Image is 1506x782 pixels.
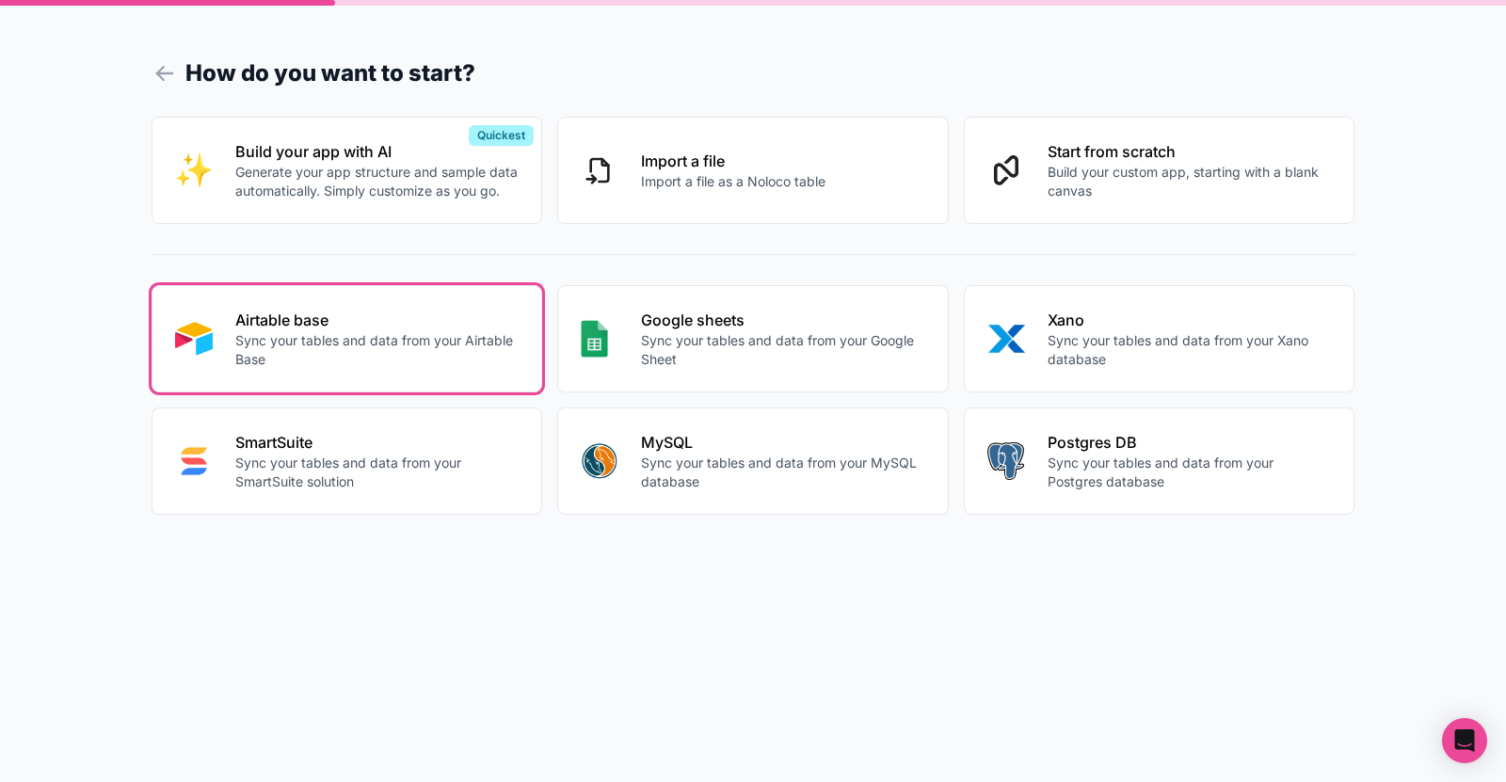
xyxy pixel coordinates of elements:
[1048,454,1332,491] p: Sync your tables and data from your Postgres database
[1048,431,1332,454] p: Postgres DB
[581,442,618,480] img: MYSQL
[987,442,1024,480] img: POSTGRES
[964,285,1355,392] button: XANOXanoSync your tables and data from your Xano database
[641,172,825,191] p: Import a file as a Noloco table
[641,454,925,491] p: Sync your tables and data from your MySQL database
[641,431,925,454] p: MySQL
[1048,331,1332,369] p: Sync your tables and data from your Xano database
[175,152,213,189] img: INTERNAL_WITH_AI
[1048,163,1332,200] p: Build your custom app, starting with a blank canvas
[641,331,925,369] p: Sync your tables and data from your Google Sheet
[641,309,925,331] p: Google sheets
[964,117,1355,224] button: Start from scratchBuild your custom app, starting with a blank canvas
[964,407,1355,515] button: POSTGRESPostgres DBSync your tables and data from your Postgres database
[557,407,949,515] button: MYSQLMySQLSync your tables and data from your MySQL database
[235,454,520,491] p: Sync your tables and data from your SmartSuite solution
[152,407,543,515] button: SMART_SUITESmartSuiteSync your tables and data from your SmartSuite solution
[152,56,1355,90] h1: How do you want to start?
[152,285,543,392] button: AIRTABLEAirtable baseSync your tables and data from your Airtable Base
[1442,718,1487,763] div: Open Intercom Messenger
[235,309,520,331] p: Airtable base
[641,150,825,172] p: Import a file
[152,117,543,224] button: INTERNAL_WITH_AIBuild your app with AIGenerate your app structure and sample data automatically. ...
[235,163,520,200] p: Generate your app structure and sample data automatically. Simply customize as you go.
[175,442,213,480] img: SMART_SUITE
[1048,140,1332,163] p: Start from scratch
[557,117,949,224] button: Import a fileImport a file as a Noloco table
[469,125,534,146] div: Quickest
[1048,309,1332,331] p: Xano
[235,331,520,369] p: Sync your tables and data from your Airtable Base
[581,320,608,358] img: GOOGLE_SHEETS
[235,431,520,454] p: SmartSuite
[557,285,949,392] button: GOOGLE_SHEETSGoogle sheetsSync your tables and data from your Google Sheet
[235,140,520,163] p: Build your app with AI
[175,320,213,358] img: AIRTABLE
[987,320,1025,358] img: XANO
